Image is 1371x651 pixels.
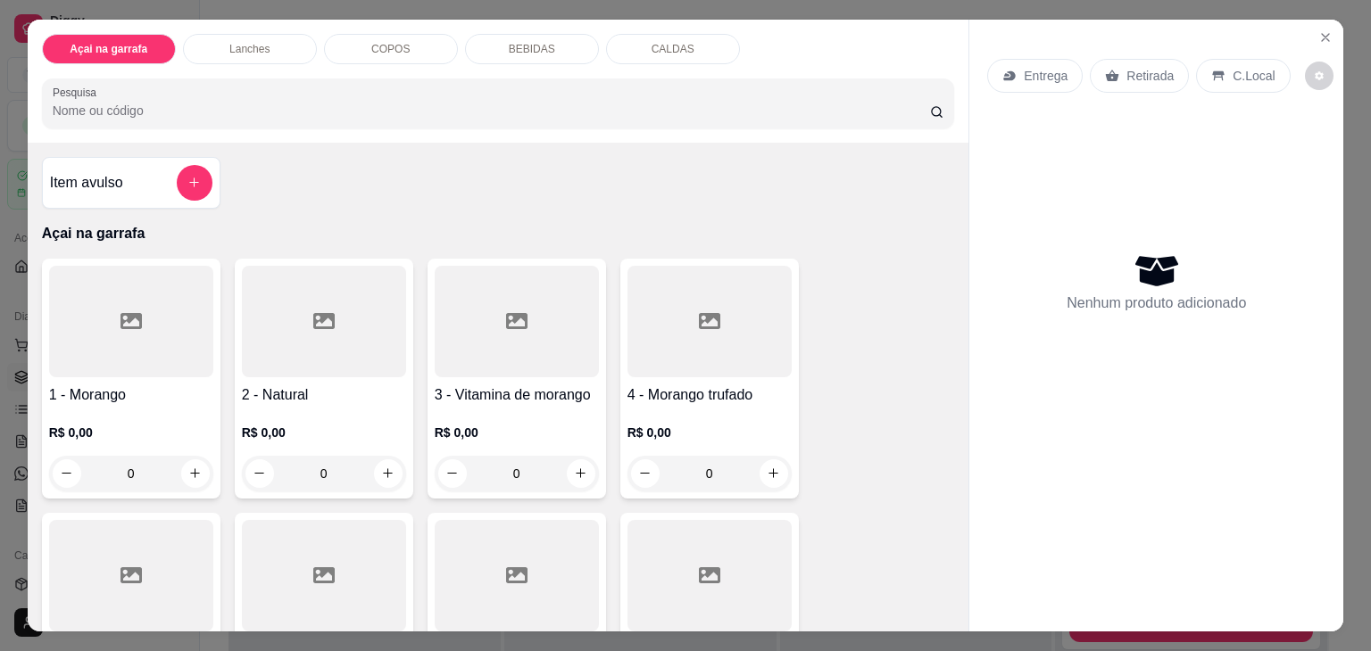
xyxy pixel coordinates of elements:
[627,384,792,406] h4: 4 - Morango trufado
[53,102,930,119] input: Pesquisa
[49,384,213,406] h4: 1 - Morango
[70,42,147,56] p: Açai na garrafa
[42,223,955,244] p: Açai na garrafa
[242,384,406,406] h4: 2 - Natural
[242,424,406,441] p: R$ 0,00
[1024,67,1068,85] p: Entrega
[435,424,599,441] p: R$ 0,00
[1067,293,1246,314] p: Nenhum produto adicionado
[1126,67,1174,85] p: Retirada
[49,424,213,441] p: R$ 0,00
[1311,23,1340,52] button: Close
[435,384,599,406] h4: 3 - Vitamina de morango
[652,42,694,56] p: CALDAS
[177,165,212,201] button: add-separate-item
[229,42,270,56] p: Lanches
[627,424,792,441] p: R$ 0,00
[50,172,123,194] h4: Item avulso
[371,42,410,56] p: COPOS
[1233,67,1275,85] p: C.Local
[509,42,555,56] p: BEBIDAS
[53,85,103,100] label: Pesquisa
[1305,62,1334,90] button: decrease-product-quantity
